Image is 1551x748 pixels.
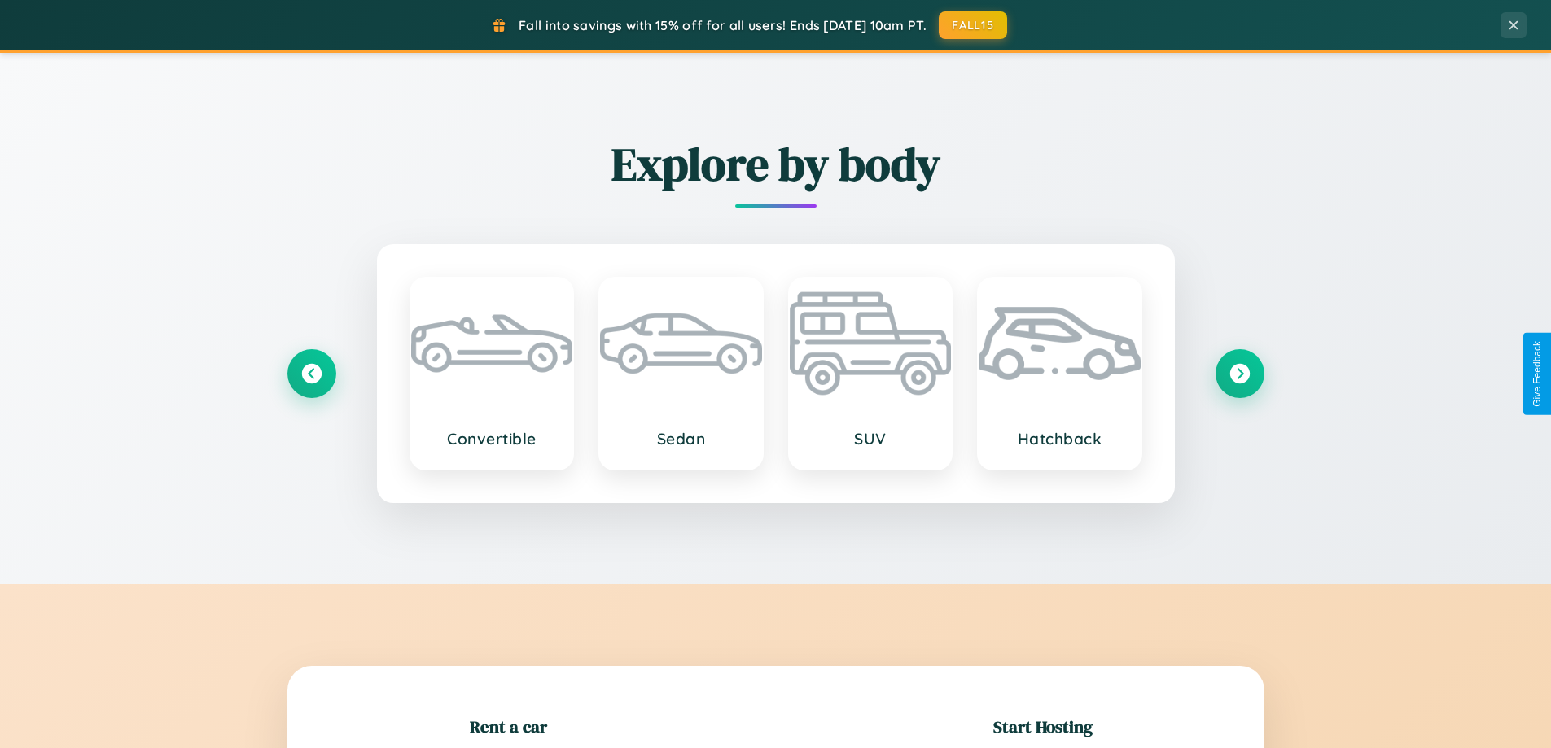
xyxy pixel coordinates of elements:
[806,429,935,448] h3: SUV
[1531,341,1543,407] div: Give Feedback
[427,429,557,448] h3: Convertible
[287,133,1264,195] h2: Explore by body
[993,715,1093,738] h2: Start Hosting
[616,429,746,448] h3: Sedan
[519,17,927,33] span: Fall into savings with 15% off for all users! Ends [DATE] 10am PT.
[470,715,547,738] h2: Rent a car
[939,11,1007,39] button: FALL15
[995,429,1124,448] h3: Hatchback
